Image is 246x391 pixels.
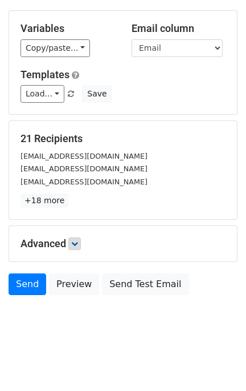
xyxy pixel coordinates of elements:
a: +18 more [20,194,68,208]
small: [EMAIL_ADDRESS][DOMAIN_NAME] [20,164,147,173]
h5: Advanced [20,237,225,250]
a: Preview [49,273,99,295]
h5: Email column [132,22,225,35]
h5: Variables [20,22,114,35]
h5: 21 Recipients [20,132,225,145]
a: Templates [20,68,69,80]
small: [EMAIL_ADDRESS][DOMAIN_NAME] [20,178,147,186]
iframe: Chat Widget [189,336,246,391]
a: Send Test Email [102,273,188,295]
a: Send [9,273,46,295]
small: [EMAIL_ADDRESS][DOMAIN_NAME] [20,152,147,160]
a: Copy/paste... [20,39,90,57]
a: Load... [20,85,64,103]
button: Save [82,85,112,103]
div: 聊天小组件 [189,336,246,391]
